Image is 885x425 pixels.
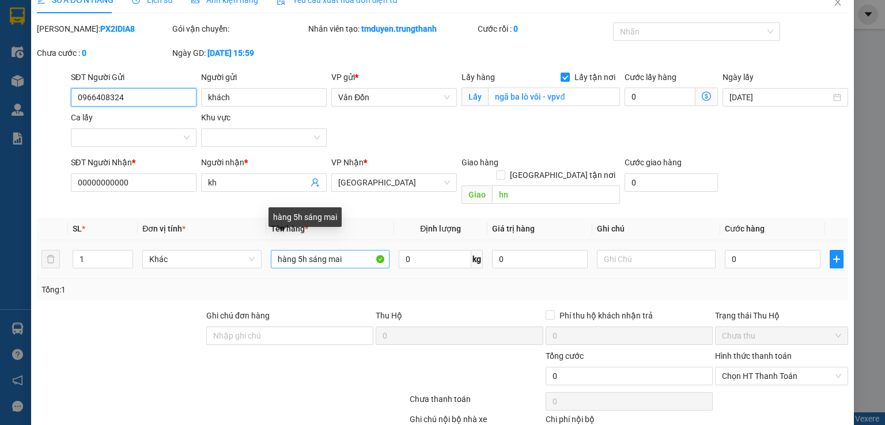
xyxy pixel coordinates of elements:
b: 0 [82,48,86,58]
input: Cước lấy hàng [625,88,695,106]
div: Cước rồi : [478,22,611,35]
label: Ghi chú đơn hàng [206,311,270,320]
label: Hình thức thanh toán [715,351,792,361]
span: Tổng cước [546,351,584,361]
button: plus [830,250,844,268]
span: VP Nhận [331,158,364,167]
div: Tổng: 1 [41,283,342,296]
span: Lấy [462,88,488,106]
b: tmduyen.trungthanh [361,24,437,33]
div: SĐT Người Gửi [71,71,196,84]
span: Giao [462,185,492,204]
div: Gói vận chuyển: [172,22,305,35]
label: Cước giao hàng [625,158,682,167]
input: Ghi Chú [597,250,716,268]
input: Ghi chú đơn hàng [206,327,373,345]
div: Người gửi [201,71,327,84]
input: Ngày lấy [729,91,831,104]
div: Chưa cước : [37,47,170,59]
div: VP gửi [331,71,457,84]
span: Giao hàng [462,158,498,167]
input: Cước giao hàng [625,173,718,192]
span: Chọn HT Thanh Toán [722,367,841,385]
b: [DATE] 15:59 [207,48,254,58]
input: Dọc đường [492,185,620,204]
span: dollar-circle [702,92,711,101]
div: Trạng thái Thu Hộ [715,309,848,322]
div: Chưa thanh toán [409,393,544,413]
span: user-add [311,178,320,187]
span: Đơn vị tính [142,224,186,233]
div: Ngày GD: [172,47,305,59]
span: Phí thu hộ khách nhận trả [555,309,657,322]
div: Nhân viên tạo: [308,22,475,35]
div: Người nhận [201,156,327,169]
span: Giá trị hàng [492,224,535,233]
span: Thu Hộ [376,311,402,320]
span: Lấy hàng [462,73,495,82]
label: Cước lấy hàng [625,73,676,82]
div: hàng 5h sáng mai [268,207,342,227]
span: SL [73,224,82,233]
span: Lấy tận nơi [570,71,620,84]
span: Khác [149,251,254,268]
th: Ghi chú [592,218,720,240]
span: Cước hàng [725,224,765,233]
span: Định lượng [420,224,461,233]
div: SĐT Người Nhận [71,156,196,169]
span: [GEOGRAPHIC_DATA] tận nơi [505,169,620,181]
b: PX2IDIA8 [100,24,135,33]
button: delete [41,250,60,268]
label: Ngày lấy [723,73,754,82]
label: Ca lấy [71,113,93,122]
span: Vân Đồn [338,89,450,106]
div: Khu vực [201,111,327,124]
span: plus [830,255,843,264]
div: [PERSON_NAME]: [37,22,170,35]
input: Lấy tận nơi [488,88,620,106]
b: 0 [513,24,518,33]
span: Hà Nội [338,174,450,191]
input: VD: Bàn, Ghế [271,250,389,268]
span: Chưa thu [722,327,841,344]
span: kg [471,250,483,268]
